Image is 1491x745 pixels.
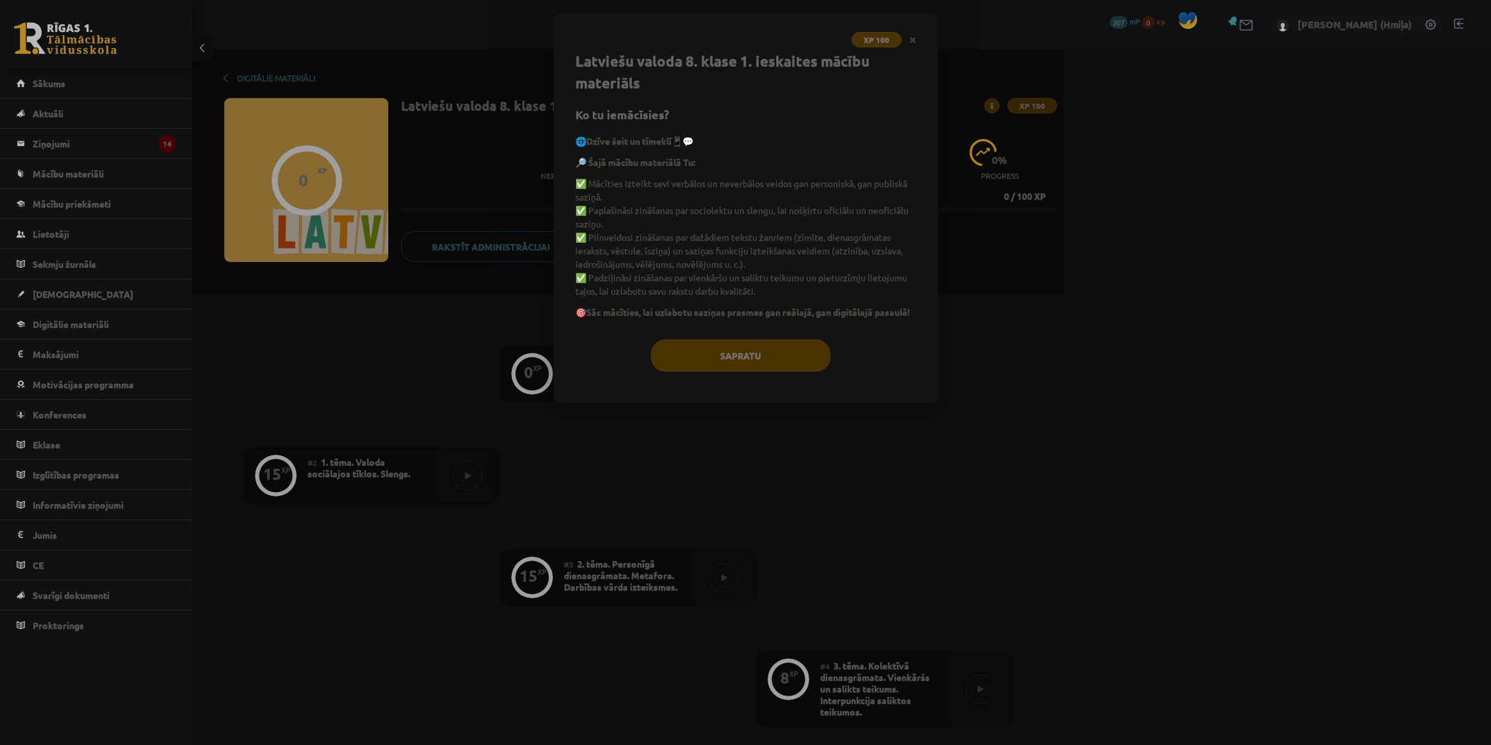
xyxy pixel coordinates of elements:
h1: Latviešu valoda 8. klase 1. ieskaites mācību materiāls [575,51,916,94]
h2: Ko tu iemācīsies? [575,106,916,123]
button: Sapratu [651,340,830,372]
strong: Dzīve šeit un tīmeklī [586,135,671,147]
strong: 🔎 Šajā mācību materiālā Tu: [575,156,695,168]
p: ✅ Mācīties izteikt sevi verbālos un neverbālos veidos gan personiskā, gan publiskā saziņā. ✅ Papl... [575,177,916,298]
strong: Sāc mācīties, lai uzlabotu saziņas prasmes gan reālajā, gan digitālajā pasaulē! [586,306,910,318]
span: XP 100 [852,32,902,47]
p: 🎯 [575,306,916,319]
p: 🌐 📱💬 [575,135,916,148]
a: Close [902,28,924,53]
